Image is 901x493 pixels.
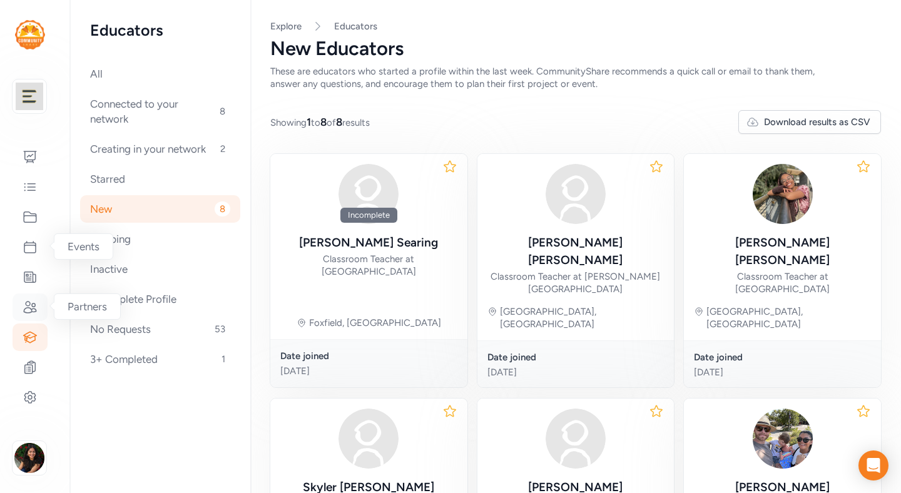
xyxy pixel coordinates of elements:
[16,83,43,110] img: logo
[340,208,397,223] div: Incomplete
[270,21,302,32] a: Explore
[80,195,240,223] div: New
[694,234,871,269] div: [PERSON_NAME] [PERSON_NAME]
[336,116,342,128] span: 8
[215,104,230,119] span: 8
[487,234,664,269] div: [PERSON_NAME] [PERSON_NAME]
[80,345,240,373] div: 3+ Completed
[309,317,441,329] div: Foxfield, [GEOGRAPHIC_DATA]
[694,270,871,295] div: Classroom Teacher at [GEOGRAPHIC_DATA]
[307,116,311,128] span: 1
[738,110,881,134] button: Download results as CSV
[90,20,230,40] h2: Educators
[546,164,606,224] img: avatar38fbb18c.svg
[487,351,664,363] div: Date joined
[858,450,888,480] div: Open Intercom Messenger
[706,305,871,330] div: [GEOGRAPHIC_DATA], [GEOGRAPHIC_DATA]
[280,350,457,362] div: Date joined
[753,164,813,224] img: yUPOsWtBQCu8OPDu0Aw7
[80,225,240,253] div: Sleeping
[280,365,457,377] div: [DATE]
[215,141,230,156] span: 2
[270,66,815,89] span: These are educators who started a profile within the last week. CommunityShare recommends a quick...
[487,270,664,295] div: Classroom Teacher at [PERSON_NAME][GEOGRAPHIC_DATA]
[270,20,881,33] nav: Breadcrumb
[210,322,230,337] span: 53
[339,409,399,469] img: avatar38fbb18c.svg
[80,135,240,163] div: Creating in your network
[80,255,240,283] div: Inactive
[80,315,240,343] div: No Requests
[546,409,606,469] img: avatar38fbb18c.svg
[500,305,664,330] div: [GEOGRAPHIC_DATA], [GEOGRAPHIC_DATA]
[753,409,813,469] img: pkiYhZsSQiy0H4nx5otw
[299,234,438,252] div: [PERSON_NAME] Searing
[270,38,881,60] div: New Educators
[320,116,327,128] span: 8
[694,351,871,363] div: Date joined
[80,165,240,193] div: Starred
[216,352,230,367] span: 1
[280,253,457,278] div: Classroom Teacher at [GEOGRAPHIC_DATA]
[334,20,377,33] a: Educators
[15,20,45,49] img: logo
[80,60,240,88] div: All
[80,285,240,313] div: Incomplete Profile
[339,164,399,224] img: avatar38fbb18c.svg
[80,90,240,133] div: Connected to your network
[764,116,870,128] span: Download results as CSV
[215,201,230,216] span: 8
[694,366,871,379] div: [DATE]
[270,114,370,130] span: Showing to of results
[487,366,664,379] div: [DATE]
